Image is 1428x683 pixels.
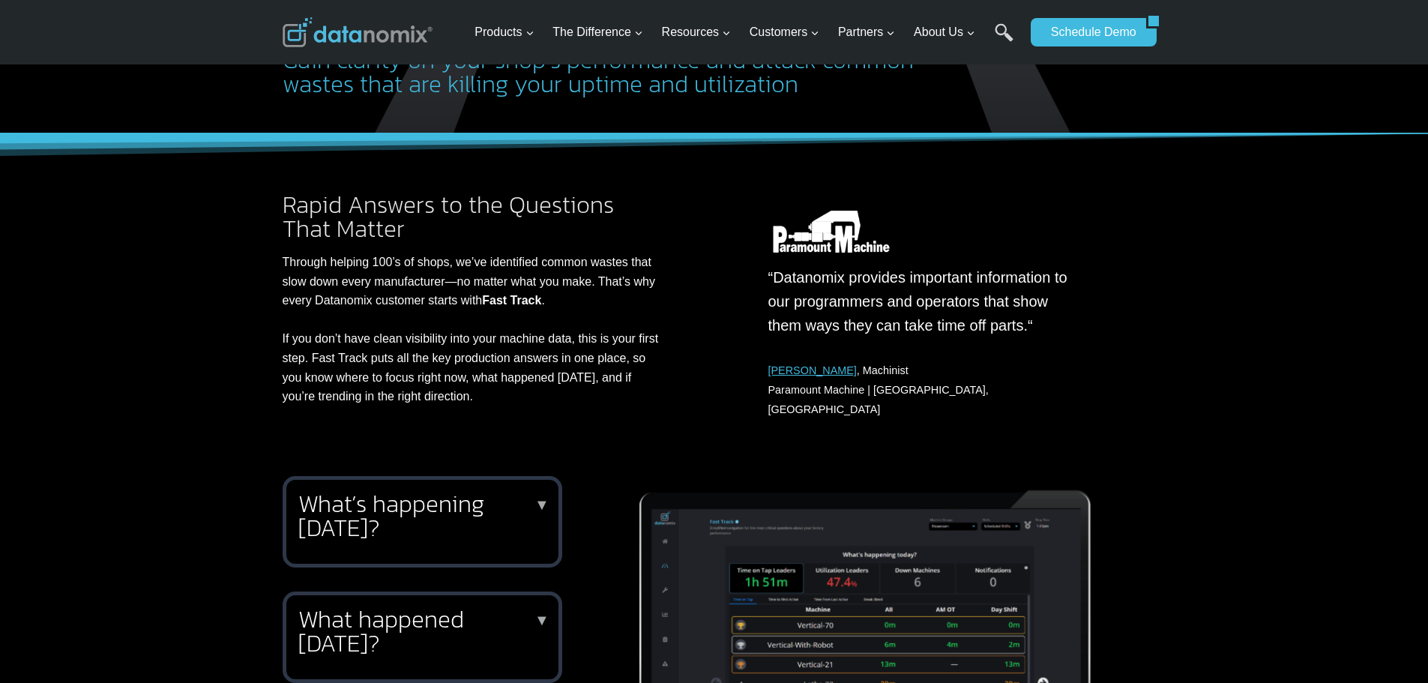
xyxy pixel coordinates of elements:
p: ▼ [534,499,549,510]
span: , Machinist [768,364,909,376]
p: “Datanomix provides important information to our programmers and operators that show them ways th... [768,265,1068,337]
p: ▼ [534,615,549,625]
span: Partners [838,22,895,42]
h2: What’s happening [DATE]? [298,492,540,540]
p: Paramount Machine | [GEOGRAPHIC_DATA], [GEOGRAPHIC_DATA] [768,361,1068,420]
span: The Difference [552,22,643,42]
p: Through helping 100’s of shops, we’ve identified common wastes that slow down every manufacturer—... [283,253,666,406]
h2: Gain clarity on your shop’s performance and attack common wastes that are killing your uptime and... [283,48,939,96]
h2: What happened [DATE]? [298,607,540,655]
img: Datanomix Customer - Paramount Machine [762,211,900,253]
span: About Us [914,22,975,42]
img: Datanomix [283,17,433,47]
a: Search [995,23,1013,57]
strong: Fast Track [482,294,541,307]
a: [PERSON_NAME] [768,364,857,376]
span: Products [475,22,534,42]
nav: Primary Navigation [469,8,1023,57]
span: Customers [750,22,819,42]
h2: Rapid Answers to the Questions That Matter [283,193,666,241]
span: Resources [662,22,731,42]
a: Schedule Demo [1031,18,1146,46]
